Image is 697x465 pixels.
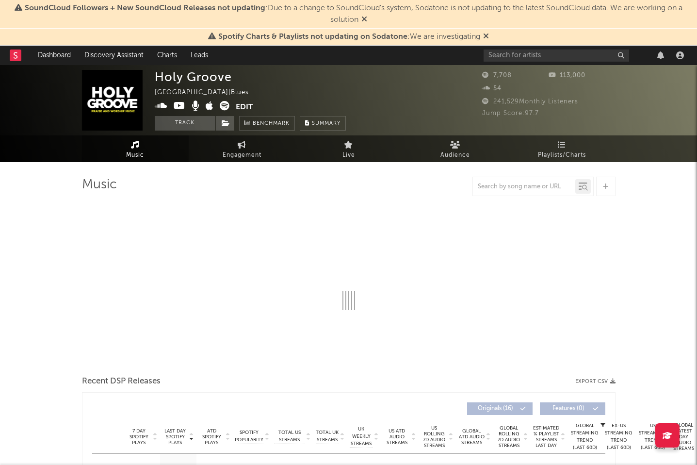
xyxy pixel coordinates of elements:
[638,422,667,451] div: US Streaming Trend (Last 60D)
[496,425,522,448] span: Global Rolling 7D Audio Streams
[533,425,560,448] span: Estimated % Playlist Streams Last Day
[236,101,253,113] button: Edit
[199,428,225,446] span: ATD Spotify Plays
[482,99,578,105] span: 241,529 Monthly Listeners
[300,116,346,131] button: Summary
[25,4,682,24] span: : Due to a change to SoundCloud's system, Sodatone is not updating to the latest SoundCloud data....
[484,50,629,62] input: Search for artists
[342,149,355,161] span: Live
[155,87,260,99] div: [GEOGRAPHIC_DATA] | Blues
[473,183,575,191] input: Search by song name or URL
[126,428,152,446] span: 7 Day Spotify Plays
[509,135,616,162] a: Playlists/Charts
[82,376,161,387] span: Recent DSP Releases
[274,429,305,444] span: Total US Streams
[162,428,188,446] span: Last Day Spotify Plays
[25,4,265,12] span: SoundCloud Followers + New SoundCloud Releases not updating
[546,406,591,412] span: Features ( 0 )
[672,422,696,451] span: Global Latest Day Audio Streams
[184,46,215,65] a: Leads
[239,116,295,131] a: Benchmark
[223,149,261,161] span: Engagement
[253,118,290,130] span: Benchmark
[540,402,605,415] button: Features(0)
[384,428,410,446] span: US ATD Audio Streams
[218,33,480,41] span: : We are investigating
[440,149,470,161] span: Audience
[482,85,502,92] span: 54
[473,406,518,412] span: Originals ( 16 )
[483,33,489,41] span: Dismiss
[235,429,263,444] span: Spotify Popularity
[549,72,585,79] span: 113,000
[155,70,232,84] div: Holy Groove
[295,135,402,162] a: Live
[402,135,509,162] a: Audience
[312,121,340,126] span: Summary
[82,135,189,162] a: Music
[575,379,616,384] button: Export CSV
[155,116,215,131] button: Track
[150,46,184,65] a: Charts
[78,46,150,65] a: Discovery Assistant
[316,429,339,444] span: Total UK Streams
[482,72,512,79] span: 7,708
[126,149,144,161] span: Music
[458,428,485,446] span: Global ATD Audio Streams
[350,426,373,448] span: UK Weekly Streams
[482,110,539,116] span: Jump Score: 97.7
[421,425,448,448] span: US Rolling 7D Audio Streams
[31,46,78,65] a: Dashboard
[467,402,533,415] button: Originals(16)
[570,422,600,451] div: Global Streaming Trend (Last 60D)
[189,135,295,162] a: Engagement
[218,33,407,41] span: Spotify Charts & Playlists not updating on Sodatone
[538,149,586,161] span: Playlists/Charts
[604,422,633,451] div: Ex-US Streaming Trend (Last 60D)
[361,16,367,24] span: Dismiss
